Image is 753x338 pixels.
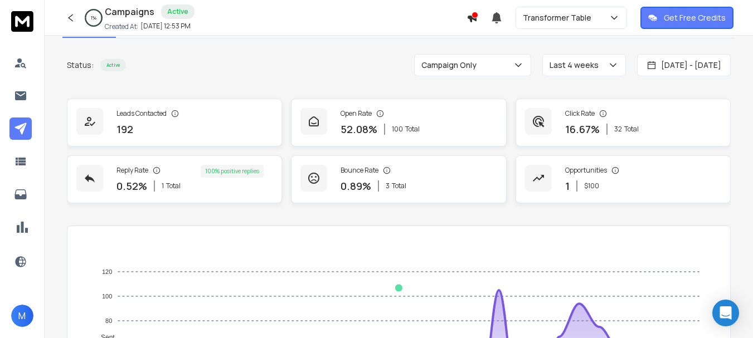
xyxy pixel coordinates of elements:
[166,182,181,190] span: Total
[664,12,726,23] p: Get Free Credits
[516,99,731,146] a: Click Rate16.67%32Total
[201,165,264,178] div: 100 % positive replies
[102,293,112,300] tspan: 100
[102,268,112,275] tspan: 120
[341,166,378,175] p: Bounce Rate
[116,178,147,194] p: 0.52 %
[116,109,167,118] p: Leads Contacted
[341,178,371,194] p: 0.89 %
[386,182,390,190] span: 3
[421,60,481,71] p: Campaign Only
[640,7,733,29] button: Get Free Credits
[392,125,403,134] span: 100
[11,305,33,327] button: M
[614,125,622,134] span: 32
[105,5,154,18] h1: Campaigns
[140,22,191,31] p: [DATE] 12:53 PM
[584,182,599,190] p: $ 100
[624,125,639,134] span: Total
[565,121,600,137] p: 16.67 %
[637,54,731,76] button: [DATE] - [DATE]
[341,121,377,137] p: 52.08 %
[291,99,506,146] a: Open Rate52.08%100Total
[565,109,595,118] p: Click Rate
[161,4,195,19] div: Active
[100,59,126,71] div: Active
[565,166,607,175] p: Opportunities
[712,300,739,326] div: Open Intercom Messenger
[516,155,731,203] a: Opportunities1$100
[565,178,570,194] p: 1
[105,317,112,324] tspan: 80
[67,99,282,146] a: Leads Contacted192
[523,12,596,23] p: Transformer Table
[116,121,133,137] p: 192
[67,155,282,203] a: Reply Rate0.52%1Total100% positive replies
[341,109,372,118] p: Open Rate
[550,60,603,71] p: Last 4 weeks
[392,182,406,190] span: Total
[116,166,148,175] p: Reply Rate
[162,182,164,190] span: 1
[291,155,506,203] a: Bounce Rate0.89%3Total
[67,60,94,71] p: Status:
[405,125,420,134] span: Total
[91,14,96,21] p: 1 %
[105,22,138,31] p: Created At:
